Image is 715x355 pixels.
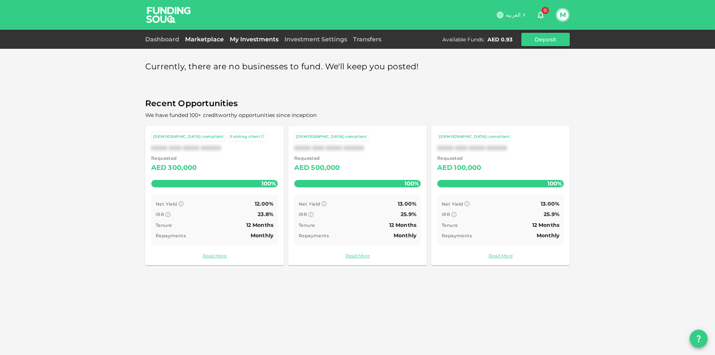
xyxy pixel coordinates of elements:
[288,126,427,265] a: [DEMOGRAPHIC_DATA]-compliantXXXX XXX XXXX XXXXX Requested AED500,000100% Net Yield 13.00% IRR 25....
[255,200,273,207] span: 12.00%
[544,211,559,218] span: 25.9%
[145,36,182,43] a: Dashboard
[454,162,481,174] div: 100,000
[442,233,472,238] span: Repayments
[145,60,419,74] span: Currently, there are no businesses to fund. We'll keep you posted!
[437,155,482,162] span: Requested
[260,178,278,189] span: 100%
[442,222,458,228] span: Tenure
[299,222,315,228] span: Tenure
[299,233,329,238] span: Repayments
[296,134,366,140] div: [DEMOGRAPHIC_DATA]-compliant
[145,96,570,111] span: Recent Opportunities
[145,126,284,265] a: [DEMOGRAPHIC_DATA]-compliant Existing clientXXXX XXX XXXX XXXXX Requested AED300,000100% Net Yiel...
[521,33,570,46] button: Deposit
[537,232,559,239] span: Monthly
[541,200,559,207] span: 13.00%
[401,211,416,218] span: 25.9%
[294,155,340,162] span: Requested
[230,134,260,139] span: Existing client
[532,222,559,228] span: 12 Months
[506,12,521,18] span: العربية
[431,126,570,265] a: [DEMOGRAPHIC_DATA]-compliantXXXX XXX XXXX XXXXX Requested AED100,000100% Net Yield 13.00% IRR 25....
[151,162,166,174] div: AED
[533,7,548,22] button: 0
[442,212,450,217] span: IRR
[557,9,568,20] button: M
[311,162,340,174] div: 500,000
[487,36,512,43] div: AED 0.93
[246,222,273,228] span: 12 Months
[439,134,509,140] div: [DEMOGRAPHIC_DATA]-compliant
[394,232,416,239] span: Monthly
[389,222,416,228] span: 12 Months
[690,330,708,348] button: question
[541,7,549,14] span: 0
[437,145,564,152] div: XXXX XXX XXXX XXXXX
[398,200,416,207] span: 13.00%
[251,232,273,239] span: Monthly
[437,162,452,174] div: AED
[156,212,164,217] span: IRR
[145,112,317,118] span: We have funded 100+ creditworthy opportunities since inception
[294,252,421,259] a: Read More
[258,211,273,218] span: 23.8%
[282,36,350,43] a: Investment Settings
[546,178,564,189] span: 100%
[153,134,223,140] div: [DEMOGRAPHIC_DATA]-compliant
[294,145,421,152] div: XXXX XXX XXXX XXXXX
[156,222,172,228] span: Tenure
[437,252,564,259] a: Read More
[168,162,197,174] div: 300,000
[151,252,278,259] a: Read More
[299,212,307,217] span: IRR
[442,36,484,43] div: Available Funds :
[227,36,282,43] a: My Investments
[403,178,421,189] span: 100%
[182,36,227,43] a: Marketplace
[442,201,463,207] span: Net Yield
[151,145,278,152] div: XXXX XXX XXXX XXXXX
[156,233,186,238] span: Repayments
[151,155,197,162] span: Requested
[350,36,384,43] a: Transfers
[156,201,177,207] span: Net Yield
[299,201,320,207] span: Net Yield
[294,162,309,174] div: AED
